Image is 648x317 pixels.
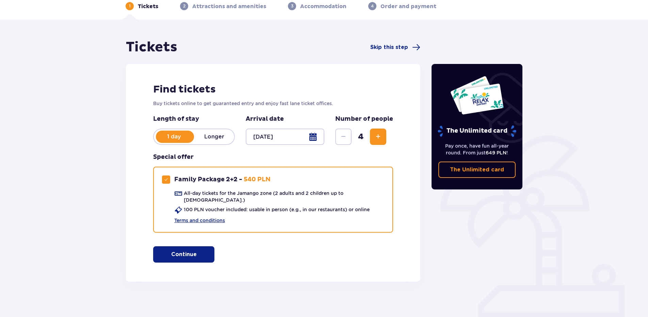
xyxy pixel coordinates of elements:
[194,133,234,140] p: Longer
[153,153,194,161] h3: Special offer
[174,217,225,224] a: Terms and conditions
[126,2,158,10] div: 1Tickets
[153,246,214,263] button: Continue
[183,3,185,9] p: 2
[138,3,158,10] p: Tickets
[246,115,284,123] p: Arrival date
[353,132,369,142] span: 4
[370,44,408,51] span: Skip this step
[380,3,436,10] p: Order and payment
[486,150,506,155] span: 649 PLN
[126,39,177,56] h1: Tickets
[153,100,393,107] p: Buy tickets online to get guaranteed entry and enjoy fast lane ticket offices.
[192,3,266,10] p: Attractions and amenities
[153,83,393,96] h2: Find tickets
[184,190,384,203] p: All-day tickets for the Jamango zone (2 adults and 2 children up to [DEMOGRAPHIC_DATA].)
[368,2,436,10] div: 4Order and payment
[450,76,504,115] img: Two entry cards to Suntago with the word 'UNLIMITED RELAX', featuring a white background with tro...
[153,115,235,123] p: Length of stay
[437,125,517,137] p: The Unlimited card
[370,129,386,145] button: Increase
[371,3,374,9] p: 4
[184,206,370,213] p: 100 PLN voucher included: usable in person (e.g., in our restaurants) or online
[335,129,352,145] button: Decrease
[291,3,293,9] p: 3
[438,162,516,178] a: The Unlimited card
[335,115,393,123] p: Number of people
[129,3,131,9] p: 1
[450,166,504,173] p: The Unlimited card
[174,176,242,184] p: Family Package 2+2 -
[300,3,346,10] p: Accommodation
[171,251,197,258] p: Continue
[154,133,194,140] p: 1 day
[288,2,346,10] div: 3Accommodation
[370,43,420,51] a: Skip this step
[438,143,516,156] p: Pay once, have fun all-year round. From just !
[180,2,266,10] div: 2Attractions and amenities
[244,176,271,184] p: 540 PLN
